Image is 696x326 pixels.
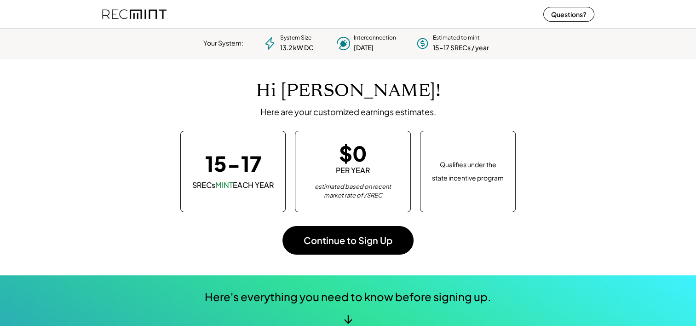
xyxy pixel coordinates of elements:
h1: Hi [PERSON_NAME]! [256,80,441,102]
button: Questions? [543,7,594,22]
font: MINT [215,180,233,190]
div: Your System: [203,39,243,48]
div: PER YEAR [336,165,370,175]
div: 15-17 [205,153,261,174]
div: Qualifies under the [440,160,496,169]
div: $0 [339,143,367,163]
div: 15-17 SRECs / year [433,43,489,52]
div: Interconnection [354,34,396,42]
div: ↓ [344,311,352,325]
div: state incentive program [432,172,504,183]
div: [DATE] [354,43,374,52]
div: estimated based on recent market rate of /SREC [307,182,399,200]
div: 13.2 kW DC [280,43,314,52]
div: Here are your customized earnings estimates. [260,106,436,117]
div: SRECs EACH YEAR [192,180,274,190]
img: recmint-logotype%403x%20%281%29.jpeg [102,2,167,26]
div: System Size [280,34,311,42]
div: Here's everything you need to know before signing up. [205,289,491,305]
div: Estimated to mint [433,34,480,42]
button: Continue to Sign Up [282,226,414,255]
